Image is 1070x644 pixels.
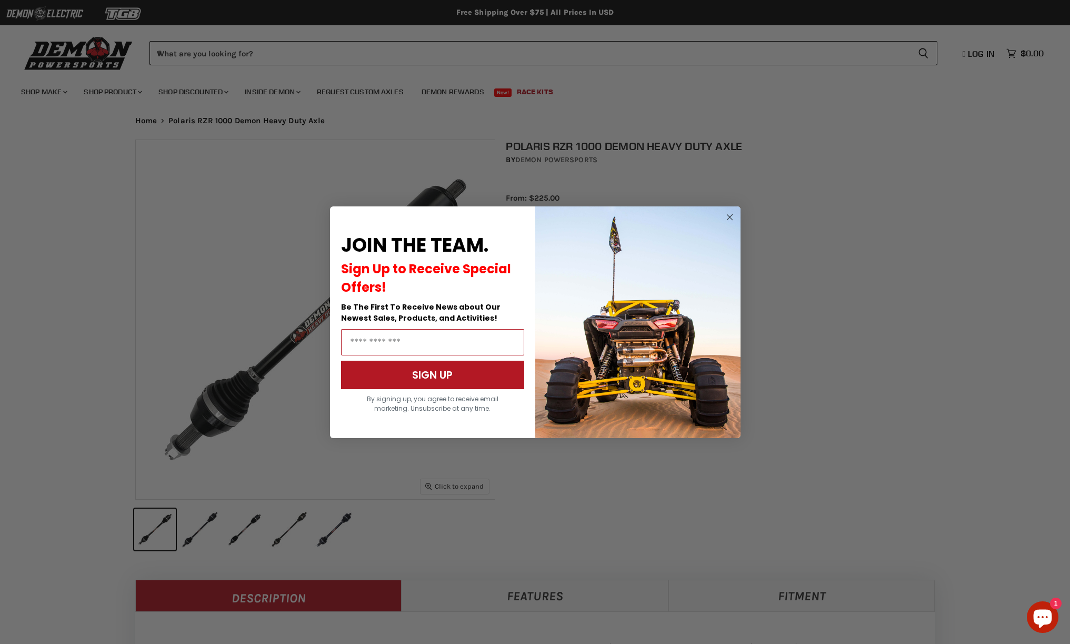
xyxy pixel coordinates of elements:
button: Close dialog [723,211,736,224]
inbox-online-store-chat: Shopify online store chat [1024,601,1062,636]
span: By signing up, you agree to receive email marketing. Unsubscribe at any time. [367,394,498,413]
input: Email Address [341,329,524,355]
span: Be The First To Receive News about Our Newest Sales, Products, and Activities! [341,302,501,323]
img: a9095488-b6e7-41ba-879d-588abfab540b.jpeg [535,206,741,438]
button: SIGN UP [341,361,524,389]
span: Sign Up to Receive Special Offers! [341,260,511,296]
span: JOIN THE TEAM. [341,232,488,259]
